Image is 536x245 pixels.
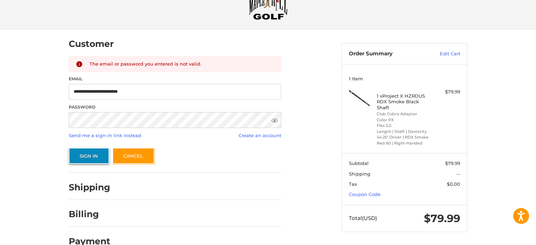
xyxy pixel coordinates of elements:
[90,61,275,68] div: The email or password you entered is not valid.
[447,181,460,187] span: $0.00
[349,50,425,57] h3: Order Summary
[377,129,431,146] li: Length | Shaft | Dexterity 44.25" Driver | RDX Smoke Red 60 | Right-Handed
[69,209,110,220] h2: Billing
[112,148,154,164] a: Cancel
[69,76,281,82] label: Email
[349,191,381,197] a: Coupon Code
[425,50,460,57] a: Edit Cart
[349,160,369,166] span: Subtotal
[349,181,357,187] span: Tax
[349,215,377,221] span: Total (USD)
[69,148,109,164] button: Sign In
[349,171,370,177] span: Shipping
[457,171,460,177] span: --
[69,38,114,49] h2: Customer
[349,76,460,81] h3: 1 Item
[69,182,110,193] h2: Shipping
[377,123,431,129] li: Flex 5.5
[377,111,431,117] li: Club Cobra Adapter
[69,133,141,138] a: Send me a sign-in link instead
[69,104,281,110] label: Password
[445,160,460,166] span: $79.99
[424,212,460,225] span: $79.99
[432,88,460,96] div: $79.99
[377,93,431,110] h4: 1 x Project X HZRDUS RDX Smoke Black Shaft
[377,117,431,123] li: Color PX
[239,133,281,138] a: Create an account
